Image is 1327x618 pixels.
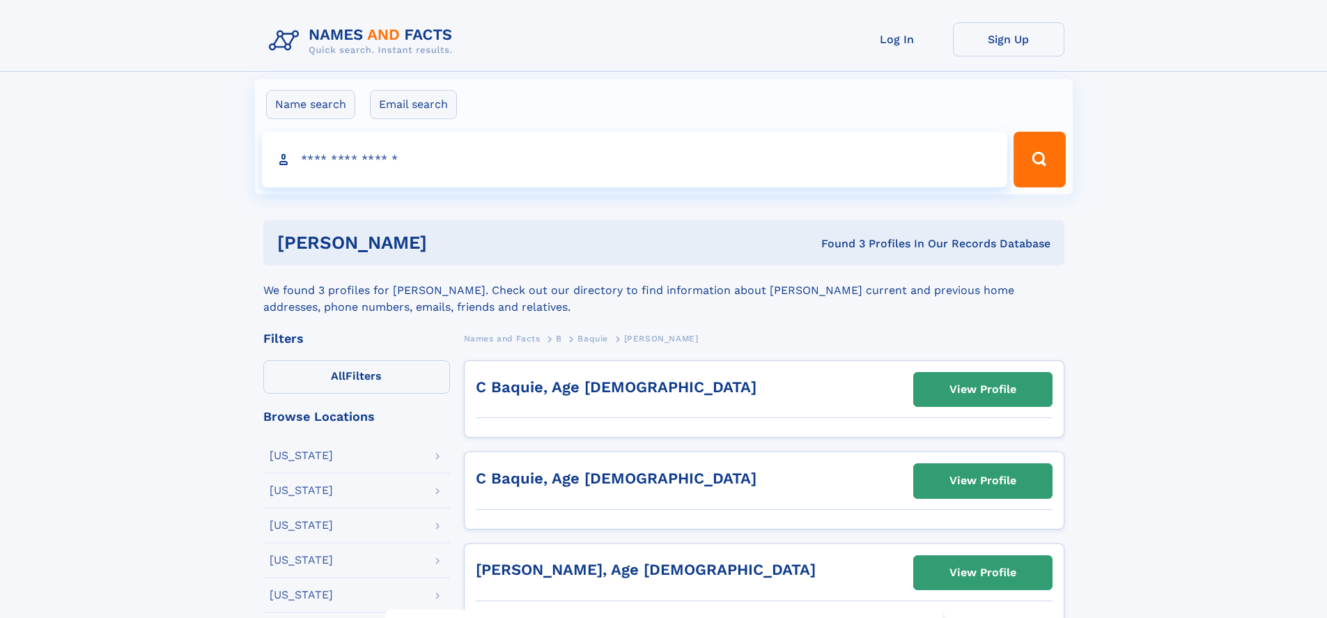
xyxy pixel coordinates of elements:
div: [US_STATE] [270,589,333,601]
a: [PERSON_NAME], Age [DEMOGRAPHIC_DATA] [476,561,816,578]
label: Filters [263,360,450,394]
label: Email search [370,90,457,119]
a: Names and Facts [464,330,541,347]
a: B [556,330,562,347]
div: [US_STATE] [270,485,333,496]
div: View Profile [949,557,1016,589]
div: Browse Locations [263,410,450,423]
a: View Profile [914,556,1052,589]
a: C Baquie, Age [DEMOGRAPHIC_DATA] [476,470,756,487]
div: Filters [263,332,450,345]
button: Search Button [1014,132,1065,187]
input: search input [262,132,1008,187]
div: View Profile [949,465,1016,497]
span: All [331,369,346,383]
div: Found 3 Profiles In Our Records Database [624,236,1050,252]
a: View Profile [914,464,1052,497]
div: We found 3 profiles for [PERSON_NAME]. Check out our directory to find information about [PERSON_... [263,265,1064,316]
div: View Profile [949,373,1016,405]
a: C Baquie, Age [DEMOGRAPHIC_DATA] [476,378,756,396]
img: Logo Names and Facts [263,22,464,60]
span: Baquie [577,334,608,343]
a: View Profile [914,373,1052,406]
div: [US_STATE] [270,520,333,531]
span: B [556,334,562,343]
a: Baquie [577,330,608,347]
a: Sign Up [953,22,1064,56]
span: [PERSON_NAME] [624,334,699,343]
a: Log In [841,22,953,56]
h1: [PERSON_NAME] [277,234,624,252]
div: [US_STATE] [270,450,333,461]
label: Name search [266,90,355,119]
div: [US_STATE] [270,555,333,566]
